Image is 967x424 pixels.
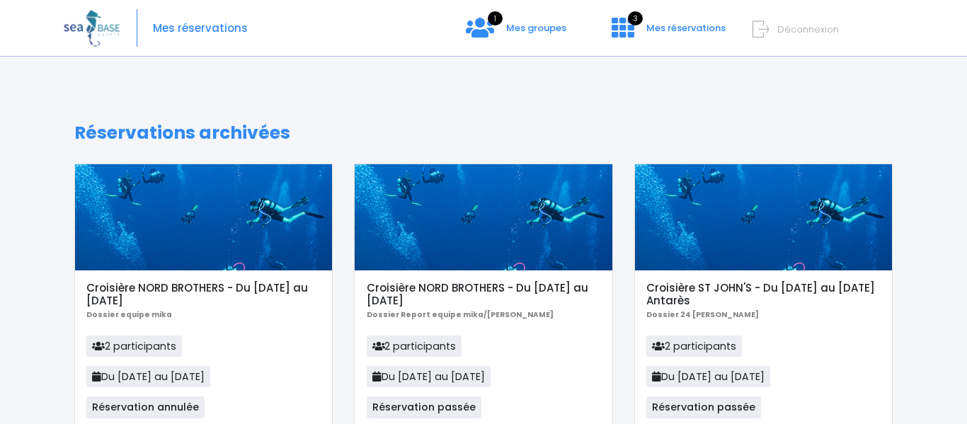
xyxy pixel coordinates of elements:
h5: Croisière ST JOHN'S - Du [DATE] au [DATE] Antarès [646,282,881,307]
span: Réservation passée [367,396,481,418]
b: Dossier Report equipe mika/[PERSON_NAME] [367,309,554,320]
h5: Croisière NORD BROTHERS - Du [DATE] au [DATE] [367,282,601,307]
a: 3 Mes réservations [600,26,734,40]
span: Réservation annulée [86,396,205,418]
b: Dossier 24 [PERSON_NAME] [646,309,759,320]
span: 1 [488,11,503,25]
b: Dossier equipe mika [86,309,172,320]
span: Mes réservations [646,21,726,35]
span: Déconnexion [777,23,839,36]
h5: Croisière NORD BROTHERS - Du [DATE] au [DATE] [86,282,321,307]
span: 2 participants [367,336,462,357]
span: 3 [628,11,643,25]
span: Du [DATE] au [DATE] [367,366,491,387]
h1: Réservations archivées [74,122,893,144]
span: 2 participants [646,336,742,357]
a: 1 Mes groupes [454,26,578,40]
span: 2 participants [86,336,182,357]
span: Mes groupes [506,21,566,35]
span: Du [DATE] au [DATE] [86,366,210,387]
span: Du [DATE] au [DATE] [646,366,770,387]
span: Réservation passée [646,396,761,418]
